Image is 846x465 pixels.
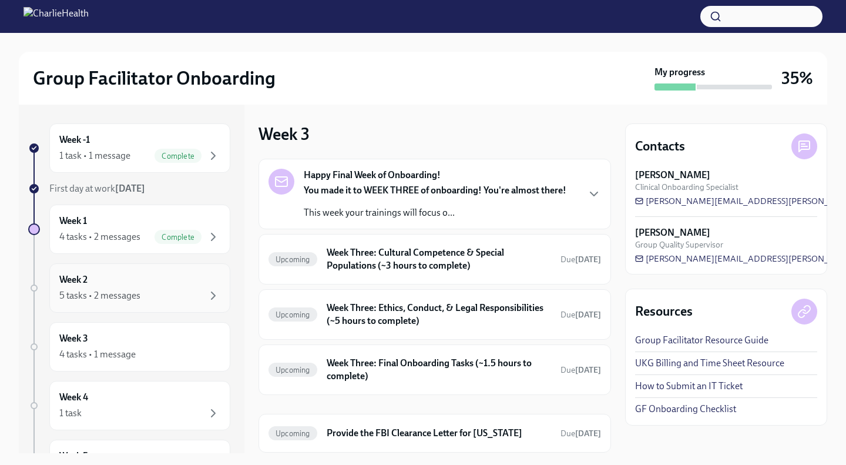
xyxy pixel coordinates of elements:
[59,407,82,420] div: 1 task
[635,239,723,250] span: Group Quality Supervisor
[28,205,230,254] a: Week 14 tasks • 2 messagesComplete
[575,429,601,439] strong: [DATE]
[59,450,88,463] h6: Week 5
[654,66,705,79] strong: My progress
[59,133,90,146] h6: Week -1
[258,123,310,145] h3: Week 3
[59,273,88,286] h6: Week 2
[327,357,551,383] h6: Week Three: Final Onboarding Tasks (~1.5 hours to complete)
[327,427,551,440] h6: Provide the FBI Clearance Letter for [US_STATE]
[23,7,89,26] img: CharlieHealth
[304,169,441,182] strong: Happy Final Week of Onboarding!
[59,332,88,345] h6: Week 3
[635,357,784,370] a: UKG Billing and Time Sheet Resource
[560,429,601,439] span: Due
[268,299,601,330] a: UpcomingWeek Three: Ethics, Conduct, & Legal Responsibilities (~5 hours to complete)Due[DATE]
[635,138,685,155] h4: Contacts
[635,182,738,193] span: Clinical Onboarding Specialist
[28,381,230,430] a: Week 41 task
[635,403,736,416] a: GF Onboarding Checklist
[327,302,551,327] h6: Week Three: Ethics, Conduct, & Legal Responsibilities (~5 hours to complete)
[575,365,601,375] strong: [DATE]
[268,244,601,275] a: UpcomingWeek Three: Cultural Competence & Special Populations (~3 hours to complete)Due[DATE]
[59,391,88,404] h6: Week 4
[268,429,317,438] span: Upcoming
[635,226,710,239] strong: [PERSON_NAME]
[268,310,317,319] span: Upcoming
[560,255,601,265] span: Due
[575,255,601,265] strong: [DATE]
[781,68,813,89] h3: 35%
[49,183,145,194] span: First day at work
[560,428,601,439] span: October 21st, 2025 10:00
[28,123,230,173] a: Week -11 task • 1 messageComplete
[59,348,136,361] div: 4 tasks • 1 message
[268,255,317,264] span: Upcoming
[575,310,601,320] strong: [DATE]
[635,169,710,182] strong: [PERSON_NAME]
[155,233,202,242] span: Complete
[59,215,87,228] h6: Week 1
[635,303,693,320] h4: Resources
[59,230,140,243] div: 4 tasks • 2 messages
[635,380,743,393] a: How to Submit an IT Ticket
[115,183,145,194] strong: [DATE]
[304,206,566,219] p: This week your trainings will focus o...
[635,334,768,347] a: Group Facilitator Resource Guide
[327,246,551,272] h6: Week Three: Cultural Competence & Special Populations (~3 hours to complete)
[560,309,601,320] span: October 6th, 2025 10:00
[33,66,276,90] h2: Group Facilitator Onboarding
[304,185,566,196] strong: You made it to WEEK THREE of onboarding! You're almost there!
[560,310,601,320] span: Due
[59,289,140,302] div: 5 tasks • 2 messages
[59,149,130,162] div: 1 task • 1 message
[560,364,601,376] span: October 4th, 2025 10:00
[28,322,230,372] a: Week 34 tasks • 1 message
[268,366,317,374] span: Upcoming
[28,182,230,195] a: First day at work[DATE]
[560,365,601,375] span: Due
[28,263,230,313] a: Week 25 tasks • 2 messages
[268,354,601,385] a: UpcomingWeek Three: Final Onboarding Tasks (~1.5 hours to complete)Due[DATE]
[155,152,202,160] span: Complete
[560,254,601,265] span: October 6th, 2025 10:00
[268,424,601,443] a: UpcomingProvide the FBI Clearance Letter for [US_STATE]Due[DATE]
